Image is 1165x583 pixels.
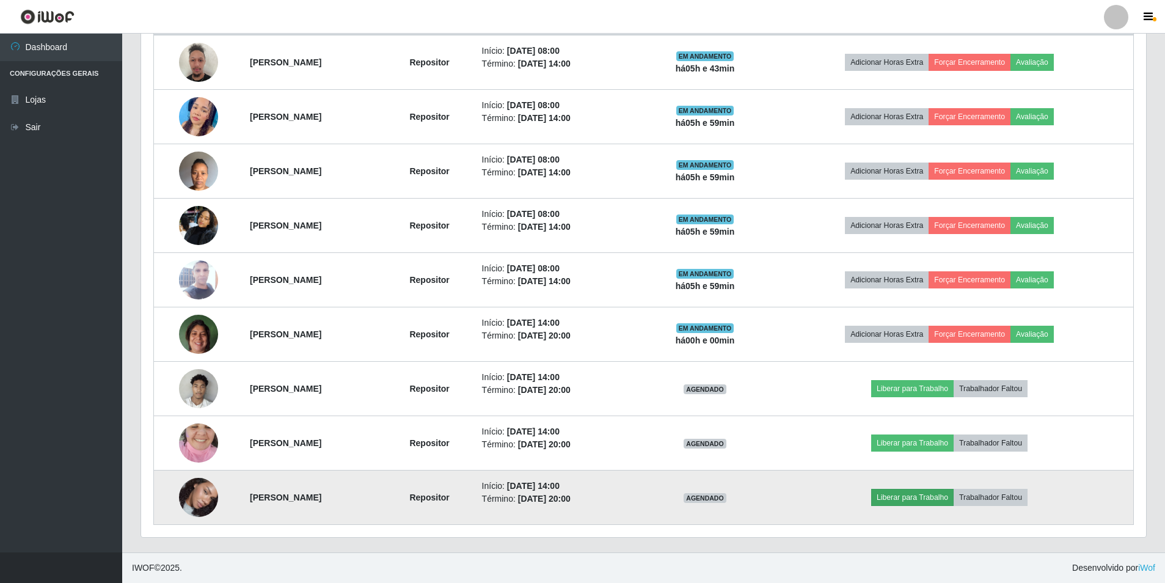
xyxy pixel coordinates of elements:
strong: [PERSON_NAME] [250,221,321,230]
strong: há 05 h e 59 min [676,227,735,237]
li: Início: [482,480,637,493]
time: [DATE] 08:00 [507,263,560,273]
time: [DATE] 20:00 [518,439,571,449]
strong: [PERSON_NAME] [250,57,321,67]
button: Forçar Encerramento [929,108,1010,125]
li: Início: [482,262,637,275]
span: EM ANDAMENTO [676,215,734,224]
li: Término: [482,384,637,397]
strong: há 05 h e 59 min [676,281,735,291]
strong: [PERSON_NAME] [250,275,321,285]
img: 1756162339010.jpeg [179,237,218,323]
button: Avaliação [1010,217,1054,234]
li: Término: [482,329,637,342]
strong: [PERSON_NAME] [250,384,321,394]
time: [DATE] 20:00 [518,331,571,340]
li: Término: [482,275,637,288]
button: Liberar para Trabalho [871,380,954,397]
strong: [PERSON_NAME] [250,329,321,339]
button: Adicionar Horas Extra [845,326,929,343]
span: Desenvolvido por [1072,562,1155,574]
strong: Repositor [409,438,449,448]
span: © 2025 . [132,562,182,574]
time: [DATE] 14:00 [507,372,560,382]
time: [DATE] 14:00 [507,318,560,328]
button: Adicionar Horas Extra [845,217,929,234]
li: Início: [482,425,637,438]
time: [DATE] 20:00 [518,494,571,504]
span: AGENDADO [684,439,726,449]
img: 1753795450805.jpeg [179,75,218,159]
span: AGENDADO [684,493,726,503]
strong: Repositor [409,112,449,122]
span: IWOF [132,563,155,573]
time: [DATE] 08:00 [507,209,560,219]
button: Forçar Encerramento [929,271,1010,288]
img: 1750940552132.jpeg [179,308,218,360]
time: [DATE] 14:00 [507,427,560,436]
strong: Repositor [409,493,449,502]
strong: Repositor [409,384,449,394]
button: Avaliação [1010,54,1054,71]
time: [DATE] 14:00 [518,59,571,68]
button: Forçar Encerramento [929,217,1010,234]
time: [DATE] 14:00 [507,481,560,491]
time: [DATE] 14:00 [518,222,571,232]
li: Término: [482,221,637,233]
li: Término: [482,166,637,179]
button: Liberar para Trabalho [871,435,954,452]
span: AGENDADO [684,384,726,394]
button: Adicionar Horas Extra [845,271,929,288]
button: Forçar Encerramento [929,163,1010,180]
time: [DATE] 08:00 [507,100,560,110]
button: Avaliação [1010,271,1054,288]
button: Avaliação [1010,163,1054,180]
button: Adicionar Horas Extra [845,163,929,180]
strong: [PERSON_NAME] [250,438,321,448]
span: EM ANDAMENTO [676,323,734,333]
li: Início: [482,371,637,384]
strong: [PERSON_NAME] [250,112,321,122]
img: CoreUI Logo [20,9,75,24]
li: Término: [482,112,637,125]
strong: [PERSON_NAME] [250,493,321,502]
img: 1754222847400.jpeg [179,463,218,532]
a: iWof [1138,563,1155,573]
time: [DATE] 14:00 [518,167,571,177]
img: 1754928473584.jpeg [179,145,218,197]
button: Avaliação [1010,326,1054,343]
time: [DATE] 20:00 [518,385,571,395]
strong: há 05 h e 59 min [676,172,735,182]
img: 1753380554375.jpeg [179,408,218,478]
time: [DATE] 08:00 [507,46,560,56]
time: [DATE] 14:00 [518,113,571,123]
button: Trabalhador Faltou [954,489,1028,506]
span: EM ANDAMENTO [676,51,734,61]
strong: há 00 h e 00 min [676,335,735,345]
strong: Repositor [409,221,449,230]
span: EM ANDAMENTO [676,269,734,279]
time: [DATE] 08:00 [507,155,560,164]
strong: Repositor [409,166,449,176]
button: Adicionar Horas Extra [845,108,929,125]
li: Início: [482,208,637,221]
button: Forçar Encerramento [929,54,1010,71]
strong: Repositor [409,57,449,67]
button: Adicionar Horas Extra [845,54,929,71]
strong: há 05 h e 43 min [676,64,735,73]
button: Trabalhador Faltou [954,435,1028,452]
span: EM ANDAMENTO [676,160,734,170]
strong: há 05 h e 59 min [676,118,735,128]
strong: Repositor [409,275,449,285]
strong: Repositor [409,329,449,339]
img: 1752582436297.jpeg [179,362,218,414]
li: Término: [482,438,637,451]
button: Avaliação [1010,108,1054,125]
button: Trabalhador Faltou [954,380,1028,397]
li: Término: [482,57,637,70]
button: Liberar para Trabalho [871,489,954,506]
li: Início: [482,99,637,112]
li: Início: [482,153,637,166]
img: 1755522333541.jpeg [179,199,218,251]
button: Forçar Encerramento [929,326,1010,343]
